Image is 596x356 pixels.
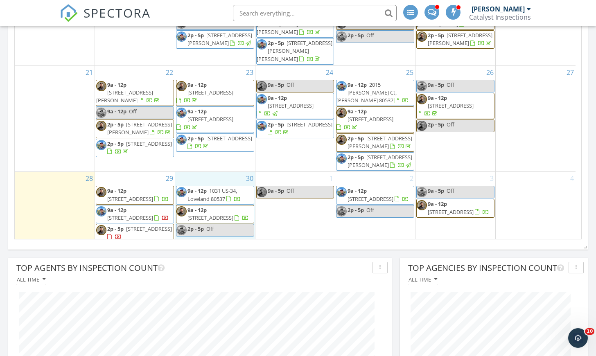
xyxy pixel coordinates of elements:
span: 2p - 5p [428,121,444,128]
img: josh_donato_headshot.jpg [176,206,187,216]
a: 2p - 5p [STREET_ADDRESS][PERSON_NAME] [336,133,414,152]
img: img_9759.jpeg [176,225,187,235]
a: 9a - 12p [STREET_ADDRESS] [187,206,249,221]
a: 2p - 5p [STREET_ADDRESS] [187,135,252,150]
div: [PERSON_NAME] [472,5,525,13]
a: Go to September 21, 2025 [84,66,95,79]
td: Go to September 21, 2025 [15,65,95,172]
span: 2015 [PERSON_NAME] Ct, [PERSON_NAME] 80537 [336,81,397,104]
span: [STREET_ADDRESS][PERSON_NAME][PERSON_NAME] [257,39,332,62]
a: 9a - 12p 2015 [PERSON_NAME] Ct, [PERSON_NAME] 80537 [336,81,409,104]
a: 9a - 12p [STREET_ADDRESS][PERSON_NAME] [417,5,481,27]
a: 9a - 12p [STREET_ADDRESS] [107,206,169,221]
img: josh_donato_headshot.jpg [417,121,427,131]
span: 9a - 12p [107,81,126,88]
td: Go to October 1, 2025 [255,172,335,262]
img: img_9759.jpeg [176,187,187,197]
img: josh_donato_headshot.jpg [336,135,347,145]
div: All time [409,277,437,282]
a: Go to October 2, 2025 [408,172,415,185]
img: img_9759.jpeg [176,135,187,145]
a: 2p - 5p [STREET_ADDRESS][PERSON_NAME][PERSON_NAME] [256,38,334,65]
span: 10 [585,328,594,335]
a: Go to September 28, 2025 [84,172,95,185]
a: 9a - 12p [STREET_ADDRESS][PERSON_NAME] [96,81,161,104]
a: 2p - 5p [STREET_ADDRESS][PERSON_NAME] [348,153,412,169]
a: Go to October 1, 2025 [328,172,335,185]
td: Go to September 27, 2025 [495,65,576,172]
img: josh_donato_headshot.jpg [417,200,427,210]
span: [STREET_ADDRESS] [428,102,474,109]
td: Go to September 28, 2025 [15,172,95,262]
td: Go to October 2, 2025 [335,172,415,262]
a: Go to September 27, 2025 [565,66,576,79]
span: [STREET_ADDRESS] [187,89,233,96]
a: Go to October 4, 2025 [569,172,576,185]
span: [STREET_ADDRESS] [428,208,474,216]
span: [STREET_ADDRESS] [126,225,172,232]
a: 9a - 12p [STREET_ADDRESS] [257,94,314,117]
a: Go to September 22, 2025 [164,66,175,79]
img: img_9759.jpeg [417,81,427,91]
a: Go to October 3, 2025 [488,172,495,185]
img: josh_donato_headshot.jpg [96,81,106,91]
a: 9a - 12p [STREET_ADDRESS] [336,186,414,204]
td: Go to September 25, 2025 [335,65,415,172]
span: [STREET_ADDRESS][PERSON_NAME][PERSON_NAME] [257,13,314,36]
img: josh_donato_headshot.jpg [257,81,267,91]
span: 9a - 5p [268,187,284,194]
span: Off [129,108,137,115]
td: Go to September 29, 2025 [95,172,175,262]
a: 9a - 12p [STREET_ADDRESS] [176,106,254,133]
a: 2p - 5p [STREET_ADDRESS] [268,121,332,136]
span: 9a - 12p [107,206,126,214]
span: 2p - 5p [187,225,204,232]
span: [STREET_ADDRESS][PERSON_NAME] [428,32,492,47]
span: [STREET_ADDRESS][PERSON_NAME] [96,89,153,104]
a: 9a - 12p 1031 US-34, Loveland 80537 [187,187,241,202]
span: Off [447,81,454,88]
img: josh_donato_headshot.jpg [96,121,106,131]
a: 2p - 5p [STREET_ADDRESS] [176,133,254,152]
img: img_9759.jpeg [96,140,106,150]
span: 9a - 12p [268,94,287,101]
a: 9a - 12p [STREET_ADDRESS] [416,199,494,217]
img: josh_donato_headshot.jpg [417,94,427,104]
span: Off [206,225,214,232]
td: Go to October 3, 2025 [415,172,496,262]
a: 2p - 5p [STREET_ADDRESS] [256,119,334,138]
a: 9a - 12p 2015 [PERSON_NAME] Ct, [PERSON_NAME] 80537 [336,80,414,106]
img: img_9759.jpeg [176,32,187,42]
span: 2p - 5p [107,225,124,232]
span: [STREET_ADDRESS] [126,140,172,147]
a: 2p - 5p [STREET_ADDRESS][PERSON_NAME] [187,32,252,47]
a: 2p - 5p [STREET_ADDRESS][PERSON_NAME] [428,32,492,47]
span: 2p - 5p [428,32,444,39]
span: 9a - 12p [348,81,367,88]
a: SPECTORA [60,11,151,28]
a: 2p - 5p [STREET_ADDRESS][PERSON_NAME] [96,119,174,138]
a: 9a - 12p [STREET_ADDRESS] [336,108,393,131]
span: [STREET_ADDRESS][PERSON_NAME] [107,121,172,136]
div: All time [17,277,45,282]
a: 2p - 5p [STREET_ADDRESS] [96,224,174,242]
a: 2p - 5p [STREET_ADDRESS][PERSON_NAME] [176,30,254,49]
img: img_9759.jpeg [336,206,347,216]
span: [STREET_ADDRESS] [187,214,233,221]
span: [STREET_ADDRESS][PERSON_NAME] [187,32,252,47]
td: Go to October 4, 2025 [495,172,576,262]
span: [STREET_ADDRESS] [348,195,393,203]
td: Go to September 22, 2025 [95,65,175,172]
span: 2p - 5p [348,153,364,161]
span: 9a - 12p [348,108,367,115]
span: 9a - 12p [187,108,207,115]
span: [STREET_ADDRESS][PERSON_NAME] [417,13,474,28]
span: 9a - 12p [107,187,126,194]
span: SPECTORA [84,4,151,21]
img: josh_donato_headshot.jpg [96,225,106,235]
img: josh_donato_headshot.jpg [336,108,347,118]
span: Off [366,206,374,214]
span: 2p - 5p [268,121,284,128]
span: [STREET_ADDRESS] [287,121,332,128]
a: 9a - 12p [STREET_ADDRESS] [176,81,233,104]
